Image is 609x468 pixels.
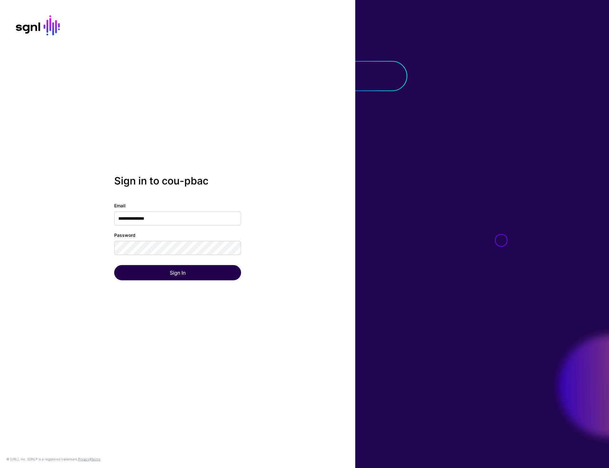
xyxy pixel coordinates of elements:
h2: Sign in to cou-pbac [114,175,241,187]
div: © [URL], Inc. SGNL® is a registered trademark. & [6,457,100,462]
label: Password [114,232,135,238]
label: Email [114,202,126,209]
a: Privacy [78,457,89,461]
a: Terms [91,457,100,461]
button: Sign In [114,265,241,280]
